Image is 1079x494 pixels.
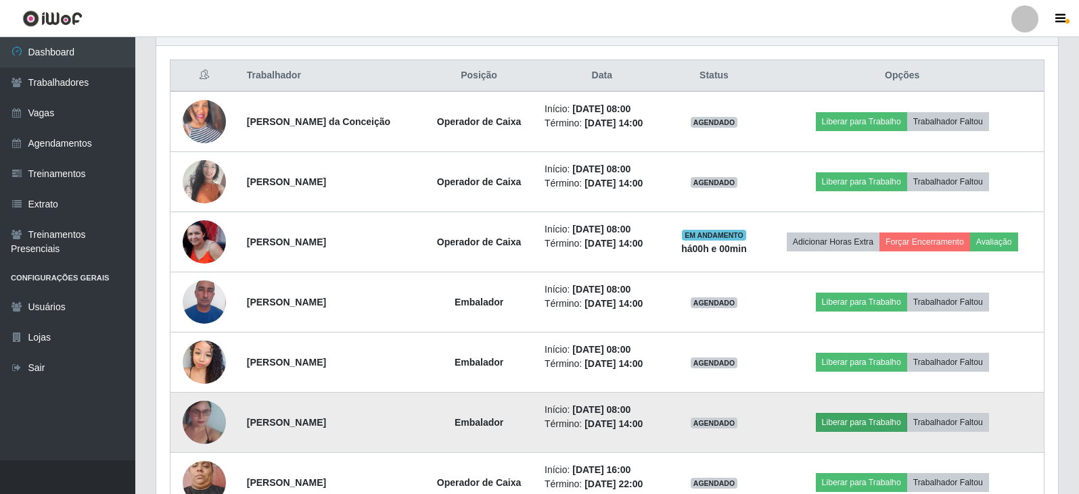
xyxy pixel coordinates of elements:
button: Trabalhador Faltou [907,112,989,131]
li: Término: [545,297,660,311]
strong: Operador de Caixa [437,116,522,127]
img: 1736347435589.jpeg [183,153,226,210]
li: Início: [545,102,660,116]
time: [DATE] 14:00 [584,238,643,249]
th: Data [536,60,668,92]
span: AGENDADO [691,357,738,368]
strong: Embalador [455,357,503,368]
button: Liberar para Trabalho [816,413,907,432]
li: Término: [545,477,660,491]
button: Liberar para Trabalho [816,112,907,131]
li: Término: [545,417,660,431]
li: Início: [545,463,660,477]
strong: [PERSON_NAME] [247,297,326,307]
span: AGENDADO [691,478,738,489]
span: AGENDADO [691,418,738,428]
img: 1728497043228.jpeg [183,273,226,330]
button: Liberar para Trabalho [816,172,907,191]
button: Trabalhador Faltou [907,293,989,312]
li: Início: [545,343,660,357]
strong: há 00 h e 00 min [681,243,747,254]
time: [DATE] 08:00 [572,404,630,415]
img: 1742229463704.jpeg [183,384,226,461]
img: CoreUI Logo [22,10,83,27]
button: Trabalhador Faltou [907,413,989,432]
button: Liberar para Trabalho [816,293,907,312]
img: 1743338839822.jpeg [183,220,226,264]
button: Trabalhador Faltou [907,353,989,372]
img: 1735257237444.jpeg [183,333,226,391]
strong: [PERSON_NAME] da Conceição [247,116,390,127]
span: EM ANDAMENTO [682,230,746,241]
time: [DATE] 14:00 [584,418,643,429]
button: Adicionar Horas Extra [787,232,879,251]
strong: [PERSON_NAME] [247,357,326,368]
button: Forçar Encerramento [879,232,970,251]
th: Trabalhador [239,60,421,92]
li: Término: [545,357,660,371]
time: [DATE] 08:00 [572,224,630,234]
time: [DATE] 08:00 [572,284,630,295]
li: Início: [545,222,660,237]
button: Trabalhador Faltou [907,172,989,191]
span: AGENDADO [691,177,738,188]
span: AGENDADO [691,297,738,308]
span: AGENDADO [691,117,738,128]
time: [DATE] 14:00 [584,178,643,189]
time: [DATE] 16:00 [572,464,630,475]
time: [DATE] 08:00 [572,103,630,114]
button: Liberar para Trabalho [816,353,907,372]
time: [DATE] 14:00 [584,118,643,128]
time: [DATE] 22:00 [584,478,643,489]
strong: Operador de Caixa [437,176,522,187]
th: Status [668,60,761,92]
strong: [PERSON_NAME] [247,417,326,428]
strong: Embalador [455,417,503,428]
th: Opções [760,60,1044,92]
img: 1702743014516.jpeg [183,83,226,160]
strong: Embalador [455,297,503,307]
time: [DATE] 08:00 [572,164,630,174]
th: Posição [421,60,536,92]
li: Término: [545,116,660,130]
button: Trabalhador Faltou [907,473,989,492]
button: Liberar para Trabalho [816,473,907,492]
time: [DATE] 14:00 [584,358,643,369]
strong: [PERSON_NAME] [247,176,326,187]
strong: [PERSON_NAME] [247,237,326,247]
strong: Operador de Caixa [437,237,522,247]
li: Término: [545,237,660,251]
li: Término: [545,176,660,191]
time: [DATE] 14:00 [584,298,643,309]
li: Início: [545,403,660,417]
li: Início: [545,282,660,297]
time: [DATE] 08:00 [572,344,630,355]
strong: Operador de Caixa [437,477,522,488]
strong: [PERSON_NAME] [247,477,326,488]
li: Início: [545,162,660,176]
button: Avaliação [970,232,1018,251]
